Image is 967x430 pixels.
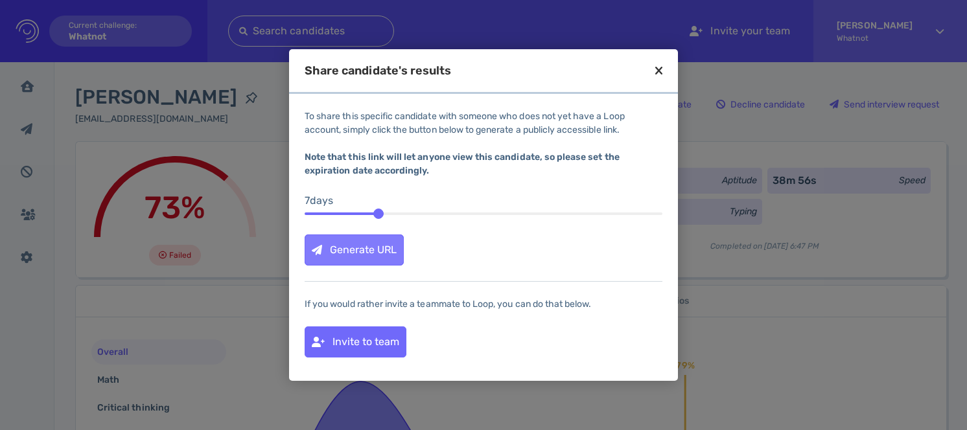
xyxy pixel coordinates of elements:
[305,234,404,266] button: Generate URL
[305,152,620,176] b: Note that this link will let anyone view this candidate, so please set the expiration date accord...
[305,326,406,357] button: Invite to team
[305,109,662,177] div: To share this specific candidate with someone who does not yet have a Loop account, simply click ...
[305,235,403,265] div: Generate URL
[305,297,662,311] div: If you would rather invite a teammate to Loop, you can do that below.
[305,327,406,357] div: Invite to team
[305,65,451,76] div: Share candidate's results
[305,193,662,209] div: 7 day s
